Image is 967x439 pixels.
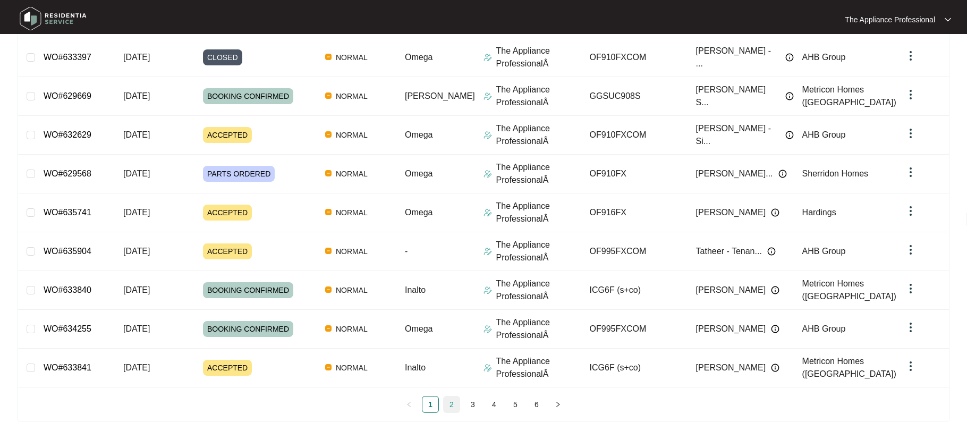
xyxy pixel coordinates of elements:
[325,325,332,332] img: Vercel Logo
[332,323,372,335] span: NORMAL
[16,3,90,35] img: residentia service logo
[529,396,545,412] a: 6
[904,88,917,101] img: dropdown arrow
[44,324,91,333] a: WO#634255
[696,284,766,297] span: [PERSON_NAME]
[767,247,776,256] img: Info icon
[507,396,524,413] li: 5
[785,92,794,100] img: Info icon
[496,277,581,303] p: The Appliance ProfessionalÂ
[802,169,869,178] span: Sherridon Homes
[904,243,917,256] img: dropdown arrow
[581,232,688,271] td: OF995FXCOM
[203,49,242,65] span: CLOSED
[401,396,418,413] button: left
[44,53,91,62] a: WO#633397
[332,129,372,141] span: NORMAL
[581,310,688,349] td: OF995FXCOM
[444,396,460,412] a: 2
[581,193,688,232] td: OF916FX
[443,396,460,413] li: 2
[904,360,917,373] img: dropdown arrow
[904,282,917,295] img: dropdown arrow
[483,325,492,333] img: Assigner Icon
[904,321,917,334] img: dropdown arrow
[802,357,896,378] span: Metricon Homes ([GEOGRAPHIC_DATA])
[802,53,846,62] span: AHB Group
[483,208,492,217] img: Assigner Icon
[483,247,492,256] img: Assigner Icon
[904,205,917,217] img: dropdown arrow
[581,38,688,77] td: OF910FXCOM
[325,248,332,254] img: Vercel Logo
[405,91,475,100] span: [PERSON_NAME]
[696,83,780,109] span: [PERSON_NAME] S...
[123,91,150,100] span: [DATE]
[496,83,581,109] p: The Appliance ProfessionalÂ
[696,206,766,219] span: [PERSON_NAME]
[581,116,688,155] td: OF910FXCOM
[904,49,917,62] img: dropdown arrow
[203,166,275,182] span: PARTS ORDERED
[123,324,150,333] span: [DATE]
[696,167,773,180] span: [PERSON_NAME]...
[696,122,780,148] span: [PERSON_NAME] - Si...
[123,169,150,178] span: [DATE]
[778,170,787,178] img: Info icon
[802,85,896,107] span: Metricon Homes ([GEOGRAPHIC_DATA])
[44,247,91,256] a: WO#635904
[496,122,581,148] p: The Appliance ProfessionalÂ
[203,88,293,104] span: BOOKING CONFIRMED
[483,364,492,372] img: Assigner Icon
[44,208,91,217] a: WO#635741
[325,131,332,138] img: Vercel Logo
[203,282,293,298] span: BOOKING CONFIRMED
[123,130,150,139] span: [DATE]
[802,130,846,139] span: AHB Group
[785,53,794,62] img: Info icon
[422,396,438,412] a: 1
[945,17,951,22] img: dropdown arrow
[332,284,372,297] span: NORMAL
[771,286,779,294] img: Info icon
[555,401,561,408] span: right
[405,130,432,139] span: Omega
[325,209,332,215] img: Vercel Logo
[405,324,432,333] span: Omega
[325,286,332,293] img: Vercel Logo
[203,205,252,221] span: ACCEPTED
[464,396,481,413] li: 3
[496,239,581,264] p: The Appliance ProfessionalÂ
[332,206,372,219] span: NORMAL
[325,92,332,99] img: Vercel Logo
[802,247,846,256] span: AHB Group
[549,396,566,413] li: Next Page
[332,245,372,258] span: NORMAL
[123,53,150,62] span: [DATE]
[802,279,896,301] span: Metricon Homes ([GEOGRAPHIC_DATA])
[332,167,372,180] span: NORMAL
[405,53,432,62] span: Omega
[581,77,688,116] td: GGSUC908S
[465,396,481,412] a: 3
[401,396,418,413] li: Previous Page
[325,364,332,370] img: Vercel Logo
[203,127,252,143] span: ACCEPTED
[44,130,91,139] a: WO#632629
[123,285,150,294] span: [DATE]
[496,161,581,187] p: The Appliance ProfessionalÂ
[44,169,91,178] a: WO#629568
[405,169,432,178] span: Omega
[845,14,935,25] p: The Appliance Professional
[696,245,762,258] span: Tatheer - Tenan...
[325,54,332,60] img: Vercel Logo
[549,396,566,413] button: right
[507,396,523,412] a: 5
[203,243,252,259] span: ACCEPTED
[123,247,150,256] span: [DATE]
[771,325,779,333] img: Info icon
[44,91,91,100] a: WO#629669
[44,285,91,294] a: WO#633840
[483,53,492,62] img: Assigner Icon
[771,208,779,217] img: Info icon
